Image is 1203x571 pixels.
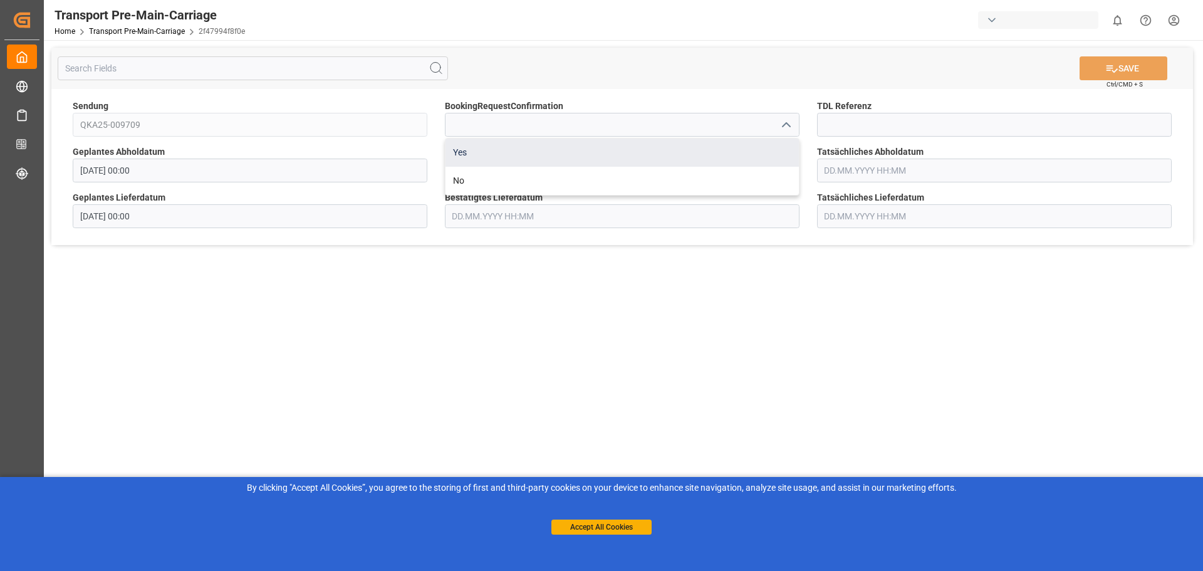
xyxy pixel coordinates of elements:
button: show 0 new notifications [1103,6,1132,34]
div: By clicking "Accept All Cookies”, you agree to the storing of first and third-party cookies on yo... [9,481,1194,495]
button: SAVE [1080,56,1167,80]
div: No [445,167,799,195]
span: BookingRequestConfirmation [445,100,563,113]
span: Geplantes Lieferdatum [73,191,165,204]
div: Transport Pre-Main-Carriage [55,6,245,24]
a: Home [55,27,75,36]
div: Yes [445,139,799,167]
button: Accept All Cookies [551,520,652,535]
input: DD.MM.YYYY HH:MM [445,204,799,228]
input: DD.MM.YYYY HH:MM [73,204,427,228]
span: TDL Referenz [817,100,872,113]
input: DD.MM.YYYY HH:MM [817,204,1172,228]
span: Sendung [73,100,108,113]
input: Search Fields [58,56,448,80]
a: Transport Pre-Main-Carriage [89,27,185,36]
span: Tatsächliches Lieferdatum [817,191,924,204]
input: DD.MM.YYYY HH:MM [73,159,427,182]
span: Geplantes Abholdatum [73,145,165,159]
span: Tatsächliches Abholdatum [817,145,924,159]
span: Bestätigtes Lieferdatum [445,191,543,204]
span: Ctrl/CMD + S [1107,80,1143,89]
button: close menu [776,115,794,135]
input: DD.MM.YYYY HH:MM [817,159,1172,182]
button: Help Center [1132,6,1160,34]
